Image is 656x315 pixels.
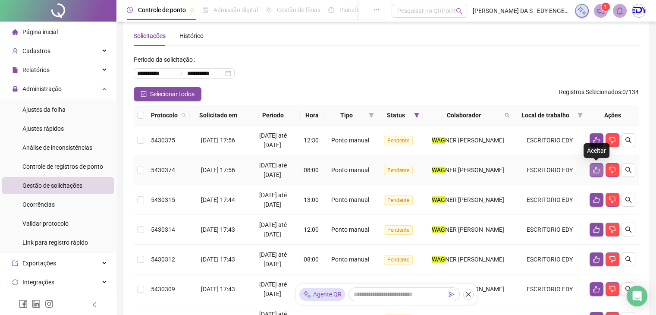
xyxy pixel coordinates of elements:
span: Pendente [384,255,413,265]
span: linkedin [32,299,41,308]
span: Ajustes rápidos [22,125,64,132]
span: user-add [12,48,18,54]
span: sync [12,279,18,285]
span: 12:00 [304,226,319,233]
span: Ponto manual [331,137,369,144]
span: [DATE] 17:56 [201,137,235,144]
span: Gestão de solicitações [22,182,82,189]
span: search [181,113,186,118]
span: lock [12,86,18,92]
td: ESCRITORIO EDY [513,185,586,215]
span: [DATE] até [DATE] [259,162,287,178]
span: 5430309 [151,286,175,293]
td: ESCRITORIO EDY [513,126,586,155]
span: Relatórios [22,66,50,73]
span: Ocorrências [22,201,55,208]
span: to [177,70,184,77]
button: Selecionar todos [134,87,201,101]
span: [DATE] 17:56 [201,167,235,173]
img: 8922 [632,4,645,17]
span: Admissão digital [213,6,258,13]
span: [DATE] até [DATE] [259,221,287,238]
img: sparkle-icon.fc2bf0ac1784a2077858766a79e2daf3.svg [577,6,587,16]
span: Registros Selecionados [559,88,621,95]
img: sparkle-icon.fc2bf0ac1784a2077858766a79e2daf3.svg [303,290,311,299]
span: Ponto manual [331,167,369,173]
span: Ponto manual [331,226,369,233]
span: pushpin [189,8,195,13]
span: search [625,226,632,233]
span: check-square [141,91,147,97]
span: search [505,113,510,118]
td: ESCRITORIO EDY [513,215,586,245]
span: like [593,196,600,203]
span: filter [412,109,421,122]
span: search [625,256,632,263]
div: Aceitar [584,143,609,158]
span: search [625,137,632,144]
span: 5430374 [151,167,175,173]
span: 5430312 [151,256,175,263]
span: [DATE] 17:43 [201,256,235,263]
mark: WAG [432,167,445,173]
span: filter [576,109,584,122]
span: NER [PERSON_NAME] [445,167,504,173]
span: send [449,291,455,297]
span: filter [578,113,583,118]
div: Solicitações [134,31,166,41]
span: Status [381,110,411,120]
span: Gestão de férias [277,6,320,13]
span: bell [616,7,624,15]
div: Open Intercom Messenger [627,286,647,306]
span: 5430314 [151,226,175,233]
span: home [12,29,18,35]
mark: WAG [432,137,445,144]
span: Cadastros [22,47,50,54]
span: Validar protocolo [22,220,69,227]
mark: WAG [432,226,445,233]
span: filter [369,113,374,118]
span: [DATE] até [DATE] [259,281,287,297]
span: like [593,137,600,144]
span: Análise de inconsistências [22,144,92,151]
span: search [503,109,512,122]
span: Colaborador [426,110,502,120]
span: search [179,109,188,122]
span: dislike [609,286,616,293]
span: 08:00 [304,167,319,173]
span: Pendente [384,166,413,175]
span: filter [367,109,376,122]
span: Ponto manual [331,256,369,263]
span: 08:00 [304,256,319,263]
span: export [12,260,18,266]
span: search [625,196,632,203]
th: Hora [300,105,324,126]
span: search [625,286,632,293]
span: NER [PERSON_NAME] [445,256,504,263]
span: clock-circle [127,7,133,13]
span: Pendente [384,136,413,145]
div: Agente QR [299,288,345,301]
td: ESCRITORIO EDY [513,245,586,274]
span: NER [PERSON_NAME] [445,137,504,144]
span: 5430375 [151,137,175,144]
span: like [593,256,600,263]
mark: WAG [432,256,445,263]
div: Histórico [179,31,204,41]
span: Painel do DP [339,6,373,13]
span: Ajustes da folha [22,106,66,113]
span: Selecionar todos [150,89,195,99]
span: Protocolo [151,110,178,120]
span: instagram [45,299,53,308]
span: 13:00 [304,196,319,203]
span: ellipsis [374,7,380,13]
th: Solicitado em [190,105,246,126]
span: search [625,167,632,173]
span: dislike [609,167,616,173]
span: Administração [22,85,62,92]
span: NER [PERSON_NAME] [445,196,504,203]
span: Tipo [327,110,365,120]
span: NER [PERSON_NAME] [445,226,504,233]
span: 12:30 [304,137,319,144]
span: 5430315 [151,196,175,203]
